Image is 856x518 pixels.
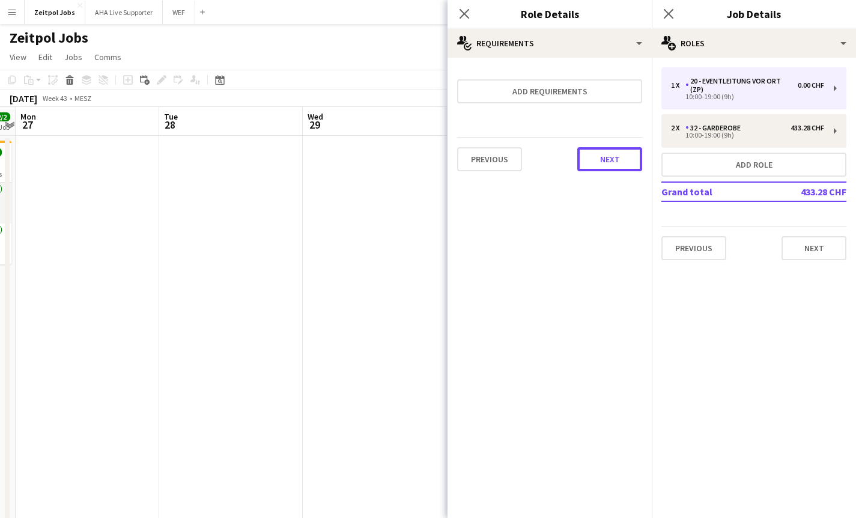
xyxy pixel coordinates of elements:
div: 2 x [671,124,685,132]
div: 10:00-19:00 (9h) [671,132,824,138]
button: Add role [661,153,846,177]
div: 10:00-19:00 (9h) [671,94,824,100]
span: Comms [94,52,121,62]
button: Previous [457,147,522,171]
div: 0.00 CHF [798,81,824,90]
span: 27 [19,118,36,132]
span: Week 43 [40,94,70,103]
span: Mon [20,111,36,122]
button: AHA Live Supporter [85,1,163,24]
div: Roles [652,29,856,58]
div: Requirements [448,29,652,58]
span: View [10,52,26,62]
span: 28 [162,118,178,132]
div: [DATE] [10,93,37,105]
span: Tue [164,111,178,122]
a: Edit [34,49,57,65]
h3: Role Details [448,6,652,22]
a: Jobs [59,49,87,65]
button: Next [577,147,642,171]
div: 20 - Eventleitung vor Ort (ZP) [685,77,798,94]
span: 29 [306,118,323,132]
span: Edit [38,52,52,62]
td: Grand total [661,182,771,201]
button: WEF [163,1,195,24]
a: Comms [90,49,126,65]
h3: Job Details [652,6,856,22]
button: Previous [661,236,726,260]
button: Zeitpol Jobs [25,1,85,24]
div: 1 x [671,81,685,90]
div: 32 - Garderobe [685,124,745,132]
span: Wed [308,111,323,122]
div: MESZ [74,94,91,103]
a: View [5,49,31,65]
div: 433.28 CHF [791,124,824,132]
button: Add requirements [457,79,642,103]
td: 433.28 CHF [771,182,846,201]
button: Next [782,236,846,260]
h1: Zeitpol Jobs [10,29,88,47]
span: Jobs [64,52,82,62]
